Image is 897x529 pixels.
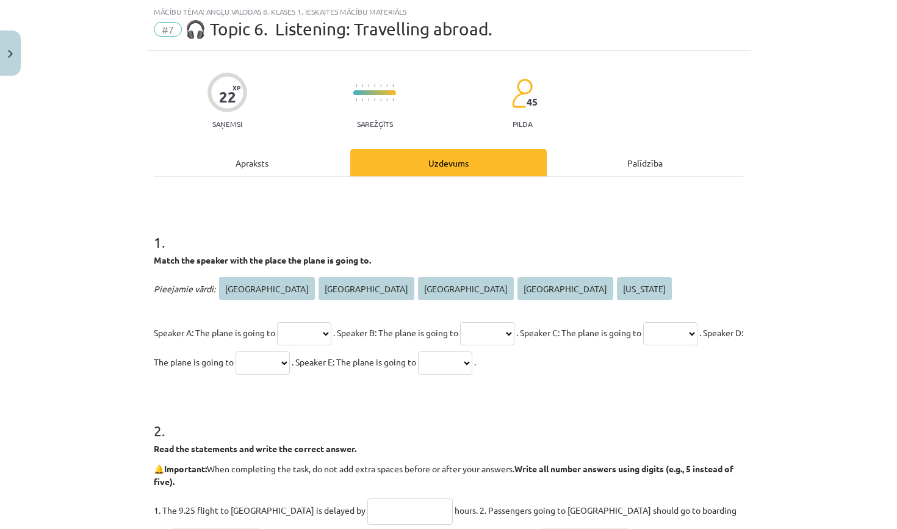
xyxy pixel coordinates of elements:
[547,149,743,176] div: Palīdzība
[617,277,672,300] span: [US_STATE]
[362,84,363,87] img: icon-short-line-57e1e144782c952c97e751825c79c345078a6d821885a25fce030b3d8c18986b.svg
[368,98,369,101] img: icon-short-line-57e1e144782c952c97e751825c79c345078a6d821885a25fce030b3d8c18986b.svg
[154,22,182,37] span: #7
[154,149,350,176] div: Apraksts
[511,78,533,109] img: students-c634bb4e5e11cddfef0936a35e636f08e4e9abd3cc4e673bd6f9a4125e45ecb1.svg
[357,120,393,128] p: Sarežģīts
[356,84,357,87] img: icon-short-line-57e1e144782c952c97e751825c79c345078a6d821885a25fce030b3d8c18986b.svg
[368,84,369,87] img: icon-short-line-57e1e144782c952c97e751825c79c345078a6d821885a25fce030b3d8c18986b.svg
[154,327,275,338] span: Speaker A: The plane is going to
[392,84,394,87] img: icon-short-line-57e1e144782c952c97e751825c79c345078a6d821885a25fce030b3d8c18986b.svg
[154,212,743,250] h1: 1 .
[154,505,366,516] span: 1. The 9.25 flight to [GEOGRAPHIC_DATA] is delayed by
[474,356,476,367] span: .
[154,443,356,454] strong: Read the statements and write the correct answer.
[154,254,371,265] strong: Match the speaker with the place the plane is going to.
[154,462,743,488] p: 🔔 When completing the task, do not add extra spaces before or after your answers.
[219,277,315,300] span: [GEOGRAPHIC_DATA]
[232,84,240,91] span: XP
[185,19,492,39] span: 🎧 Topic 6. Listening: Travelling abroad.
[154,401,743,439] h1: 2 .
[517,277,613,300] span: [GEOGRAPHIC_DATA]
[516,327,641,338] span: . Speaker C: The plane is going to
[380,84,381,87] img: icon-short-line-57e1e144782c952c97e751825c79c345078a6d821885a25fce030b3d8c18986b.svg
[207,120,247,128] p: Saņemsi
[527,96,538,107] span: 45
[374,98,375,101] img: icon-short-line-57e1e144782c952c97e751825c79c345078a6d821885a25fce030b3d8c18986b.svg
[362,98,363,101] img: icon-short-line-57e1e144782c952c97e751825c79c345078a6d821885a25fce030b3d8c18986b.svg
[154,7,743,16] div: Mācību tēma: Angļu valodas 8. klases 1. ieskaites mācību materiāls
[374,84,375,87] img: icon-short-line-57e1e144782c952c97e751825c79c345078a6d821885a25fce030b3d8c18986b.svg
[292,356,416,367] span: . Speaker E: The plane is going to
[319,277,414,300] span: [GEOGRAPHIC_DATA]
[350,149,547,176] div: Uzdevums
[380,98,381,101] img: icon-short-line-57e1e144782c952c97e751825c79c345078a6d821885a25fce030b3d8c18986b.svg
[356,98,357,101] img: icon-short-line-57e1e144782c952c97e751825c79c345078a6d821885a25fce030b3d8c18986b.svg
[386,98,387,101] img: icon-short-line-57e1e144782c952c97e751825c79c345078a6d821885a25fce030b3d8c18986b.svg
[386,84,387,87] img: icon-short-line-57e1e144782c952c97e751825c79c345078a6d821885a25fce030b3d8c18986b.svg
[513,120,532,128] p: pilda
[8,50,13,58] img: icon-close-lesson-0947bae3869378f0d4975bcd49f059093ad1ed9edebbc8119c70593378902aed.svg
[164,463,207,474] strong: Important:
[392,98,394,101] img: icon-short-line-57e1e144782c952c97e751825c79c345078a6d821885a25fce030b3d8c18986b.svg
[418,277,514,300] span: [GEOGRAPHIC_DATA]
[154,283,215,294] span: Pieejamie vārdi:
[219,88,236,106] div: 22
[333,327,458,338] span: . Speaker B: The plane is going to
